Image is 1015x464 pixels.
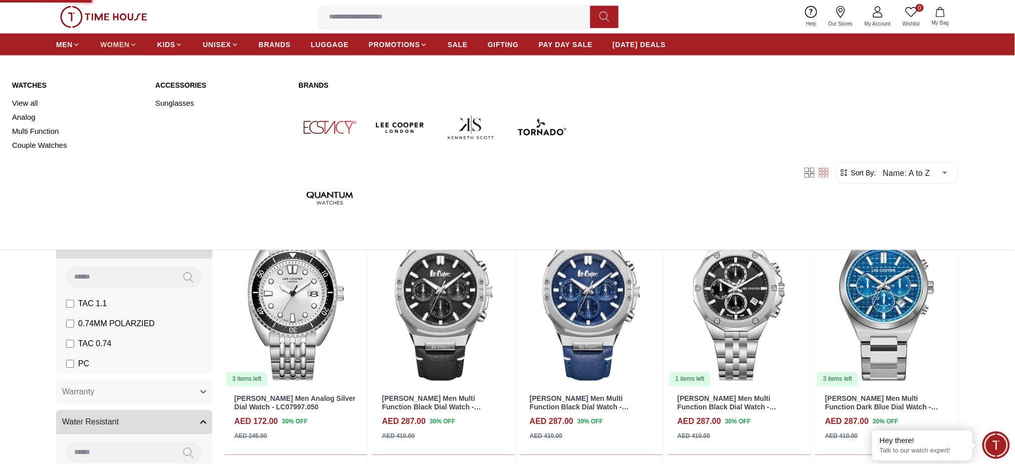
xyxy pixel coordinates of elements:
[613,36,666,54] a: [DATE] DEALS
[825,416,869,428] h4: AED 287.00
[899,20,924,28] span: Wishlist
[669,372,711,386] div: 1 items left
[667,206,811,387] a: LEE COOPER Men Multi Function Black Dial Watch - LC08104.3501 items left
[440,96,502,159] img: Kenneth Scott
[62,416,119,428] span: Water Resistant
[982,431,1010,459] div: Chat Widget
[56,380,212,404] button: Warranty
[100,36,137,54] a: WOMEN
[157,36,183,54] a: KIDS
[488,36,519,54] a: GIFTING
[224,206,368,387] img: LEE COOPER Men Analog Silver Dial Watch - LC07997.050
[802,20,821,28] span: Help
[678,395,777,420] a: [PERSON_NAME] Men Multi Function Black Dial Watch - LC08104.350
[530,395,629,420] a: [PERSON_NAME] Men Multi Function Black Dial Watch - LC07992.351
[823,4,859,30] a: Our Stores
[66,300,74,308] input: TAC 1.1
[880,446,965,455] p: Talk to our watch expert!
[203,36,238,54] a: UNISEX
[282,417,307,426] span: 30 % OFF
[800,4,823,30] a: Help
[60,6,147,28] img: ...
[430,417,455,426] span: 30 % OFF
[372,206,515,387] img: LEE COOPER Men Multi Function Black Dial Watch - LC07992.351
[897,4,926,30] a: 0Wishlist
[12,110,143,124] a: Analog
[678,432,710,441] div: AED 410.00
[259,36,291,54] a: BRANDS
[155,96,286,110] a: Sunglasses
[78,298,107,310] span: TAC 1.1
[56,410,212,434] button: Water Resistant
[234,416,278,428] h4: AED 172.00
[157,40,175,50] span: KIDS
[916,4,924,12] span: 0
[12,138,143,152] a: Couple Watches
[226,372,267,386] div: 3 items left
[861,20,895,28] span: My Account
[66,360,74,368] input: PC
[539,36,593,54] a: PAY DAY SALE
[530,416,573,428] h4: AED 287.00
[815,206,958,387] img: LEE COOPER Men Multi Function Dark Blue Dial Watch - LC08084.390
[66,320,74,328] input: 0.74MM POLARZIED
[382,416,426,428] h4: AED 287.00
[66,340,74,348] input: TAC 0.74
[448,36,468,54] a: SALE
[224,206,368,387] a: LEE COOPER Men Analog Silver Dial Watch - LC07997.0503 items left
[234,395,356,411] a: [PERSON_NAME] Men Analog Silver Dial Watch - LC07997.050
[12,96,143,110] a: View all
[298,167,361,229] img: Quantum
[56,36,80,54] a: MEN
[78,358,89,370] span: PC
[817,372,858,386] div: 3 items left
[311,36,349,54] a: LUGGAGE
[369,40,420,50] span: PROMOTIONS
[78,338,111,350] span: TAC 0.74
[926,5,955,29] button: My Bag
[100,40,130,50] span: WOMEN
[815,206,958,387] a: LEE COOPER Men Multi Function Dark Blue Dial Watch - LC08084.3903 items left
[311,40,349,50] span: LUGGAGE
[539,40,593,50] span: PAY DAY SALE
[369,36,428,54] a: PROMOTIONS
[382,395,481,420] a: [PERSON_NAME] Men Multi Function Black Dial Watch - LC07992.351
[488,40,519,50] span: GIFTING
[520,206,663,387] img: LEE COOPER Men Multi Function Black Dial Watch - LC07992.351
[876,159,955,187] div: Name: A to Z
[259,40,291,50] span: BRANDS
[825,395,938,420] a: [PERSON_NAME] Men Multi Function Dark Blue Dial Watch - LC08084.390
[369,96,432,159] img: Lee Cooper
[825,432,858,441] div: AED 410.00
[62,386,94,398] span: Warranty
[12,80,143,90] a: Watches
[667,206,811,387] img: LEE COOPER Men Multi Function Black Dial Watch - LC08104.350
[203,40,231,50] span: UNISEX
[298,96,361,159] img: Ecstacy
[849,168,876,178] span: Sort By:
[155,80,286,90] a: Accessories
[234,432,267,441] div: AED 245.00
[56,40,73,50] span: MEN
[825,20,857,28] span: Our Stores
[510,96,573,159] img: Tornado
[725,417,751,426] span: 30 % OFF
[530,432,562,441] div: AED 410.00
[839,168,876,178] button: Sort By:
[298,80,573,90] a: Brands
[880,435,965,445] div: Hey there!
[382,432,415,441] div: AED 410.00
[873,417,898,426] span: 30 % OFF
[613,40,666,50] span: [DATE] DEALS
[577,417,603,426] span: 30 % OFF
[928,19,953,27] span: My Bag
[12,124,143,138] a: Multi Function
[678,416,721,428] h4: AED 287.00
[78,318,155,330] span: 0.74MM POLARZIED
[448,40,468,50] span: SALE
